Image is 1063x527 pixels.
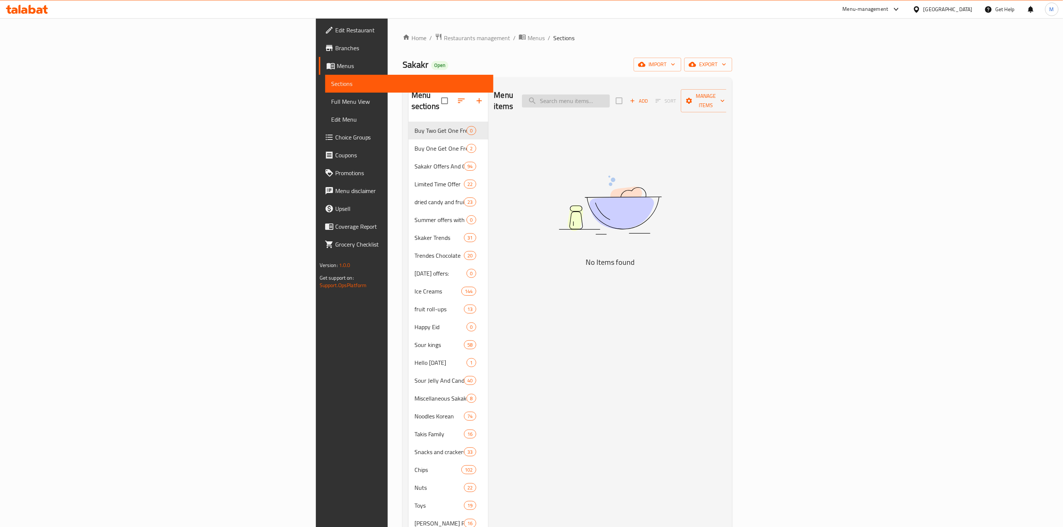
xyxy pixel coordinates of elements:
[414,340,464,349] span: Sour kings
[325,75,493,93] a: Sections
[319,164,493,182] a: Promotions
[464,162,476,171] div: items
[319,146,493,164] a: Coupons
[414,144,467,153] span: Buy One Get One Free
[464,233,476,242] div: items
[319,182,493,200] a: Menu disclaimer
[409,425,488,443] div: Takis Family16
[414,394,467,403] span: Miscellaneous Sakakr Imports
[467,145,476,152] span: 2
[513,33,516,42] li: /
[651,95,681,107] span: Select section first
[409,175,488,193] div: Limited Time Offer22
[414,287,461,296] span: Ice Creams
[464,501,476,510] div: items
[464,197,476,206] div: items
[319,235,493,253] a: Grocery Checklist
[640,60,675,69] span: import
[409,157,488,175] div: Sakakr Offers And Offers Nearby Dates94
[494,90,513,112] h2: Menu items
[464,180,476,189] div: items
[467,322,476,331] div: items
[414,162,464,171] span: Sakakr Offers And Offers Nearby Dates
[414,412,464,421] span: Noodles Korean
[319,128,493,146] a: Choice Groups
[467,394,476,403] div: items
[409,122,488,139] div: Buy Two Get One Free0
[629,97,649,105] span: Add
[464,377,476,384] span: 40
[464,483,476,492] div: items
[467,126,476,135] div: items
[414,376,464,385] div: Sour Jelly And Candy
[335,240,487,249] span: Grocery Checklist
[414,180,464,189] span: Limited Time Offer
[467,324,476,331] span: 0
[409,193,488,211] div: dried candy and fruits23
[331,115,487,124] span: Edit Menu
[627,95,651,107] button: Add
[409,443,488,461] div: Snacks and crackers33
[337,61,487,70] span: Menus
[331,97,487,106] span: Full Menu View
[414,126,467,135] span: Buy Two Get One Free
[414,465,461,474] span: Chips
[414,269,467,278] span: [DATE] offers:
[690,60,726,69] span: export
[409,461,488,479] div: Chips102
[464,449,476,456] span: 33
[414,197,464,206] span: dried candy and fruits
[335,168,487,177] span: Promotions
[409,407,488,425] div: Noodles Korean74
[409,372,488,389] div: Sour Jelly And Candy40
[409,389,488,407] div: Miscellaneous Sakakr Imports8
[335,204,487,213] span: Upsell
[414,233,464,242] div: Skaker Trends
[843,5,888,14] div: Menu-management
[464,181,476,188] span: 22
[409,211,488,229] div: Summer offers with skakr0
[335,186,487,195] span: Menu disclaimer
[414,269,467,278] div: Monday offers:
[409,354,488,372] div: Hello [DATE]1
[414,501,464,510] div: Toys
[325,110,493,128] a: Edit Menu
[467,270,476,277] span: 0
[462,466,476,473] span: 102
[414,430,464,438] span: Takis Family
[335,133,487,142] span: Choice Groups
[467,395,476,402] span: 8
[467,127,476,134] span: 0
[414,322,467,331] div: Happy Eid
[331,79,487,88] span: Sections
[409,318,488,336] div: Happy Eid0
[923,5,973,13] div: [GEOGRAPHIC_DATA]
[464,341,476,348] span: 58
[517,156,703,254] img: dish.svg
[684,58,732,71] button: export
[319,218,493,235] a: Coverage Report
[467,269,476,278] div: items
[452,92,470,110] span: Sort sections
[409,479,488,497] div: Nuts22
[464,430,476,438] div: items
[464,306,476,313] span: 13
[464,376,476,385] div: items
[335,151,487,160] span: Coupons
[553,33,574,42] span: Sections
[467,216,476,224] span: 0
[464,340,476,349] div: items
[464,502,476,509] span: 19
[409,247,488,264] div: Trendes Chocolate20
[414,251,464,260] span: Trendes Chocolate
[464,163,476,170] span: 94
[464,199,476,206] span: 23
[464,413,476,420] span: 74
[320,280,367,290] a: Support.OpsPlatform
